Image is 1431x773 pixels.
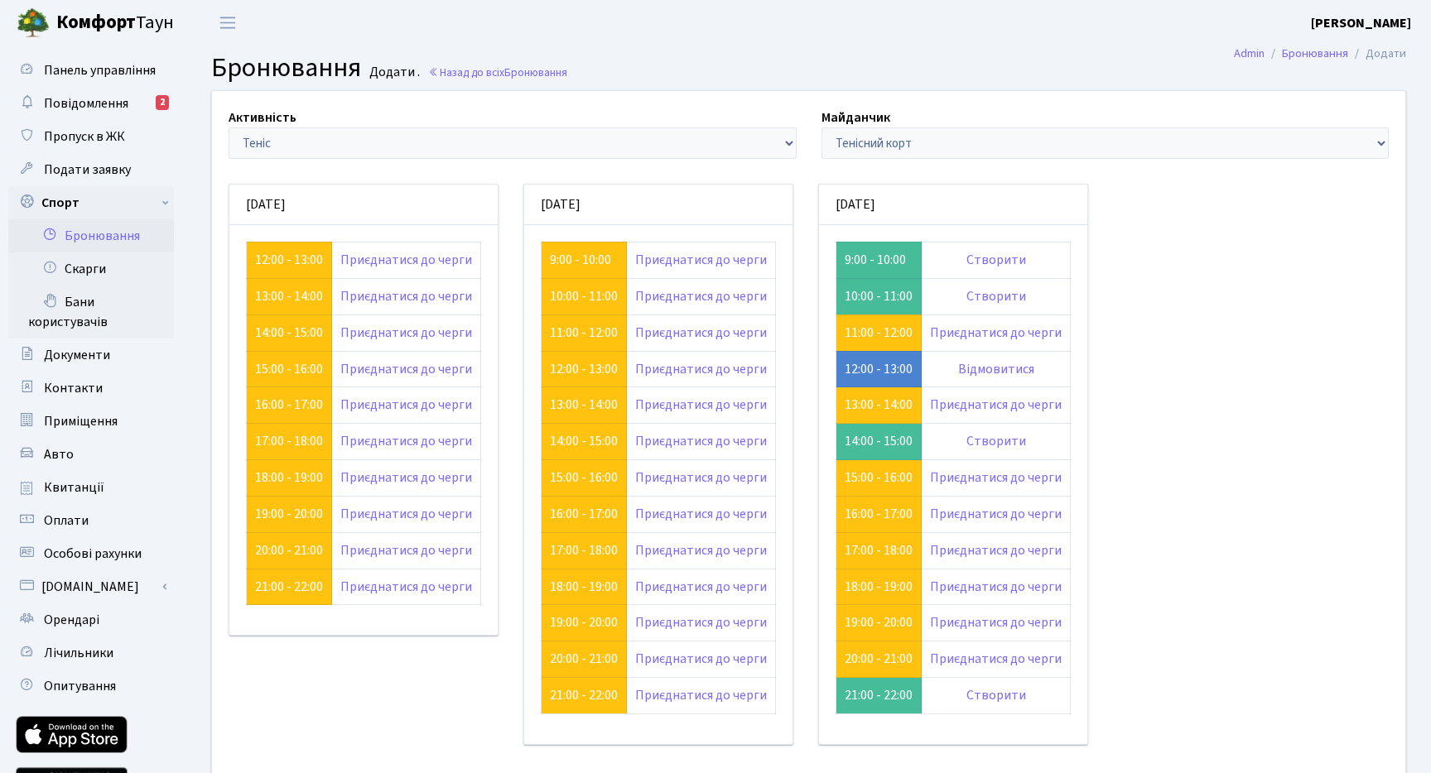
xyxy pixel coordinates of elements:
div: [DATE] [229,185,498,225]
a: Приєднатися до черги [930,613,1062,631]
a: 16:00 - 17:00 [845,505,913,523]
a: Приєднатися до черги [340,287,472,305]
a: 12:00 - 13:00 [845,360,913,378]
a: 16:00 - 17:00 [255,396,323,414]
a: Створити [966,432,1026,450]
a: Приєднатися до черги [340,578,472,596]
span: Бронювання [211,49,361,87]
a: Скарги [8,252,174,286]
a: Відмовитися [958,360,1034,378]
a: Створити [966,686,1026,704]
a: 15:00 - 16:00 [255,360,323,378]
div: 2 [156,95,169,110]
span: Пропуск в ЖК [44,127,125,146]
a: 19:00 - 20:00 [845,613,913,631]
a: Подати заявку [8,153,174,186]
a: Бронювання [1282,45,1348,62]
a: 21:00 - 22:00 [550,686,618,704]
span: Квитанції [44,478,104,497]
a: Приєднатися до черги [340,251,472,269]
a: Створити [966,251,1026,269]
label: Активність [229,108,296,127]
a: 17:00 - 18:00 [845,541,913,559]
a: Пропуск в ЖК [8,120,174,153]
a: Приєднатися до черги [635,541,767,559]
a: 13:00 - 14:00 [550,396,618,414]
span: Авто [44,445,74,463]
a: Приєднатися до черги [635,251,767,269]
a: 9:00 - 10:00 [550,251,611,269]
a: Оплати [8,504,174,537]
a: Приєднатися до черги [930,324,1062,342]
a: 17:00 - 18:00 [550,541,618,559]
a: Приєднатися до черги [340,468,472,487]
a: Бани користувачів [8,286,174,338]
a: 18:00 - 19:00 [845,578,913,596]
a: Повідомлення2 [8,87,174,120]
a: 15:00 - 16:00 [845,468,913,487]
span: Контакти [44,379,103,397]
a: 14:00 - 15:00 [255,324,323,342]
a: Приєднатися до черги [930,396,1062,414]
a: 11:00 - 12:00 [845,324,913,342]
td: 21:00 - 22:00 [836,678,922,714]
a: 20:00 - 21:00 [255,541,323,559]
a: 16:00 - 17:00 [550,505,618,523]
a: Приєднатися до черги [340,505,472,523]
a: 19:00 - 20:00 [550,613,618,631]
a: 13:00 - 14:00 [845,396,913,414]
a: Приєднатися до черги [340,396,472,414]
a: 10:00 - 11:00 [550,287,618,305]
a: Документи [8,338,174,372]
a: 17:00 - 18:00 [255,432,323,450]
a: Приєднатися до черги [930,578,1062,596]
span: Повідомлення [44,94,128,113]
a: Приєднатися до черги [635,686,767,704]
td: 9:00 - 10:00 [836,242,922,278]
a: Бронювання [8,219,174,252]
a: Приєднатися до черги [635,360,767,378]
a: 18:00 - 19:00 [255,468,323,487]
a: [PERSON_NAME] [1311,13,1411,33]
a: Квитанції [8,471,174,504]
a: Приєднатися до черги [340,432,472,450]
a: 12:00 - 13:00 [550,360,618,378]
b: [PERSON_NAME] [1311,14,1411,32]
span: Приміщення [44,412,118,430]
a: Приєднатися до черги [635,578,767,596]
li: Додати [1348,45,1406,63]
span: Особові рахунки [44,545,142,563]
a: Створити [966,287,1026,305]
a: Приміщення [8,405,174,438]
a: 13:00 - 14:00 [255,287,323,305]
a: Приєднатися до черги [930,505,1062,523]
span: Бронювання [504,65,567,80]
a: 12:00 - 13:00 [255,251,323,269]
a: Приєднатися до черги [930,650,1062,668]
a: Приєднатися до черги [635,432,767,450]
a: Admin [1234,45,1265,62]
a: Приєднатися до черги [635,650,767,668]
a: Приєднатися до черги [635,468,767,487]
a: Приєднатися до черги [635,287,767,305]
span: Лічильники [44,644,113,662]
a: 19:00 - 20:00 [255,505,323,523]
span: Таун [56,9,174,37]
img: logo.png [17,7,50,40]
a: 20:00 - 21:00 [845,650,913,668]
a: Приєднатися до черги [635,505,767,523]
a: 21:00 - 22:00 [255,578,323,596]
span: Подати заявку [44,161,131,179]
a: 20:00 - 21:00 [550,650,618,668]
a: Приєднатися до черги [635,613,767,631]
div: [DATE] [819,185,1087,225]
label: Майданчик [821,108,890,127]
a: Приєднатися до черги [340,541,472,559]
div: [DATE] [524,185,793,225]
span: Орендарі [44,611,99,629]
a: Лічильники [8,636,174,670]
b: Комфорт [56,9,136,36]
a: Приєднатися до черги [635,396,767,414]
span: Оплати [44,511,89,530]
a: Контакти [8,372,174,405]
